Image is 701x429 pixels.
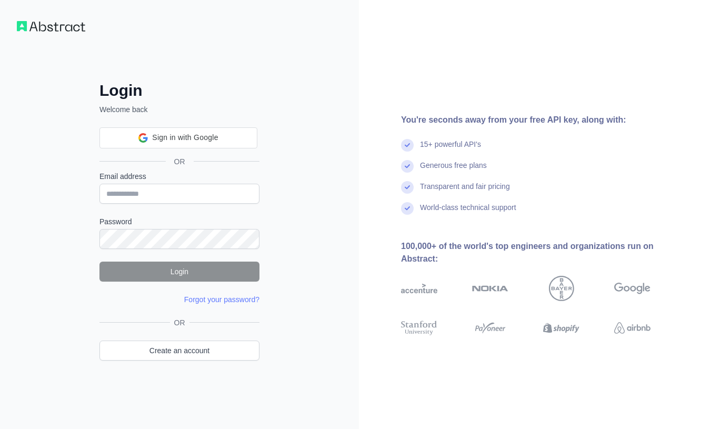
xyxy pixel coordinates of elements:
[17,21,85,32] img: Workflow
[401,114,684,126] div: You're seconds away from your free API key, along with:
[420,202,516,223] div: World-class technical support
[99,171,259,182] label: Email address
[401,202,414,215] img: check mark
[420,181,510,202] div: Transparent and fair pricing
[549,276,574,301] img: bayer
[401,139,414,152] img: check mark
[472,276,508,301] img: nokia
[401,181,414,194] img: check mark
[401,240,684,265] div: 100,000+ of the world's top engineers and organizations run on Abstract:
[99,341,259,361] a: Create an account
[170,317,189,328] span: OR
[99,262,259,282] button: Login
[401,160,414,173] img: check mark
[401,276,437,301] img: accenture
[614,276,650,301] img: google
[420,160,487,181] div: Generous free plans
[401,319,437,337] img: stanford university
[166,156,194,167] span: OR
[152,132,218,143] span: Sign in with Google
[614,319,650,337] img: airbnb
[99,104,259,115] p: Welcome back
[184,295,259,304] a: Forgot your password?
[472,319,508,337] img: payoneer
[99,216,259,227] label: Password
[420,139,481,160] div: 15+ powerful API's
[99,81,259,100] h2: Login
[543,319,579,337] img: shopify
[99,127,257,148] div: Sign in with Google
